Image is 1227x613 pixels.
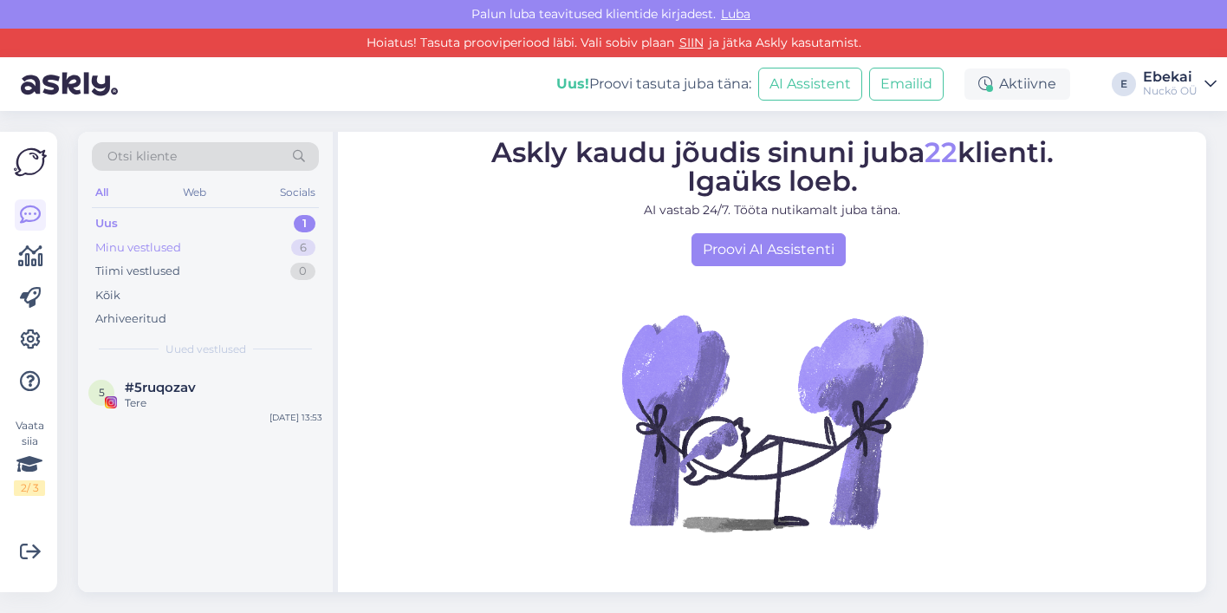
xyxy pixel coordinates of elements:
[166,342,246,357] span: Uued vestlused
[491,201,1054,219] p: AI vastab 24/7. Tööta nutikamalt juba täna.
[1143,84,1198,98] div: Nuckö OÜ
[556,74,751,95] div: Proovi tasuta juba täna:
[95,287,120,304] div: Kõik
[95,239,181,257] div: Minu vestlused
[269,411,322,424] div: [DATE] 13:53
[691,233,846,266] a: Proovi AI Assistenti
[674,35,709,50] a: SIIN
[290,263,315,280] div: 0
[294,215,315,232] div: 1
[491,135,1054,198] span: Askly kaudu jõudis sinuni juba klienti. Igaüks loeb.
[291,239,315,257] div: 6
[99,386,105,399] span: 5
[869,68,944,101] button: Emailid
[125,380,196,395] span: #5ruqozav
[964,68,1070,100] div: Aktiivne
[925,135,958,169] span: 22
[14,146,47,179] img: Askly Logo
[556,75,589,92] b: Uus!
[758,68,862,101] button: AI Assistent
[95,215,118,232] div: Uus
[95,263,180,280] div: Tiimi vestlused
[276,181,319,204] div: Socials
[179,181,210,204] div: Web
[125,395,322,411] div: Tere
[95,310,166,328] div: Arhiveeritud
[1143,70,1198,84] div: Ebekai
[1143,70,1217,98] a: EbekaiNuckö OÜ
[107,147,177,166] span: Otsi kliente
[716,6,756,22] span: Luba
[616,266,928,578] img: No Chat active
[92,181,112,204] div: All
[14,418,45,496] div: Vaata siia
[1112,72,1136,96] div: E
[14,480,45,496] div: 2 / 3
